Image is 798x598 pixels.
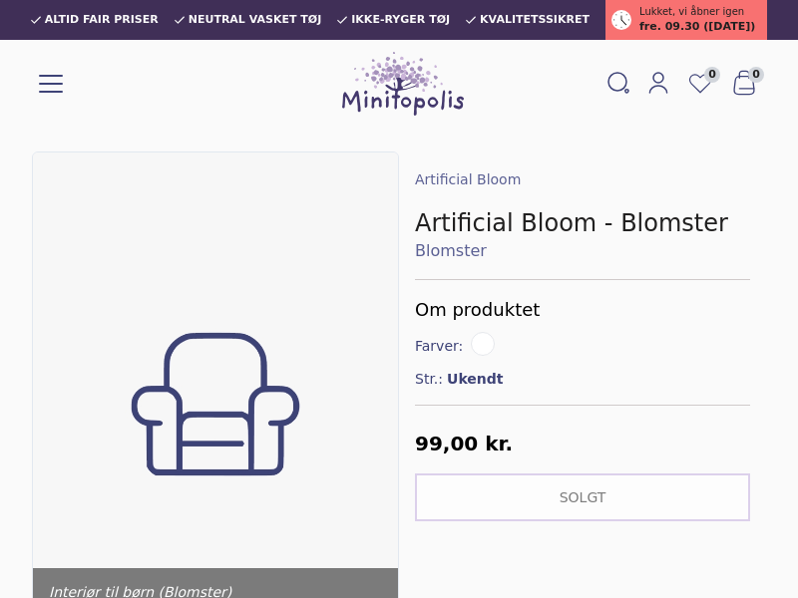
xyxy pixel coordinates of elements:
button: Solgt [415,473,750,521]
span: fre. 09.30 ([DATE]) [639,19,755,36]
h1: Artificial Bloom - Blomster [415,207,750,239]
img: Minitopolis logo [342,52,464,116]
span: 0 [748,67,764,83]
a: Mit Minitopolis login [638,67,678,101]
span: 0 [704,67,720,83]
span: Lukket, vi åbner igen [639,4,744,19]
span: Ikke-ryger tøj [351,14,450,26]
a: 0 [678,65,722,103]
span: Kvalitetssikret [480,14,590,26]
button: 0 [722,65,766,103]
span: Farver: [415,336,467,356]
h5: Om produktet [415,296,750,324]
span: Solgt [560,489,606,505]
span: Ukendt [447,369,503,389]
span: Str.: [415,369,443,389]
span: Neutral vasket tøj [189,14,322,26]
a: Blomster [415,239,750,263]
span: 99,00 kr. [415,432,513,455]
span: Altid fair priser [45,14,159,26]
a: Artificial Bloom [415,171,521,187]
